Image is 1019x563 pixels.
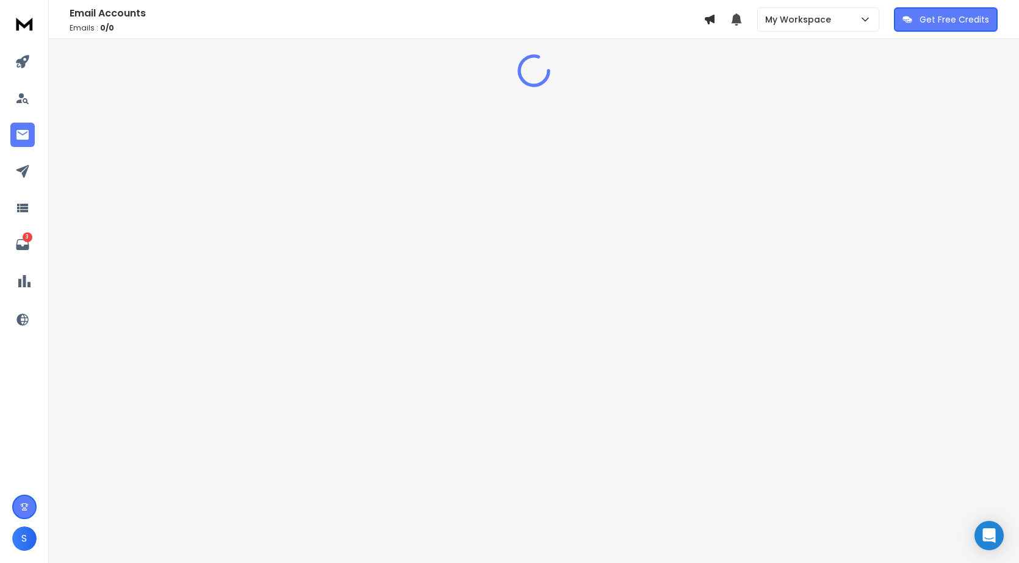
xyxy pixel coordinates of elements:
[10,232,35,257] a: 3
[70,23,704,33] p: Emails :
[12,12,37,35] img: logo
[100,23,114,33] span: 0 / 0
[12,526,37,551] button: S
[23,232,32,242] p: 3
[920,13,989,26] p: Get Free Credits
[974,521,1004,550] div: Open Intercom Messenger
[765,13,836,26] p: My Workspace
[70,6,704,21] h1: Email Accounts
[894,7,998,32] button: Get Free Credits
